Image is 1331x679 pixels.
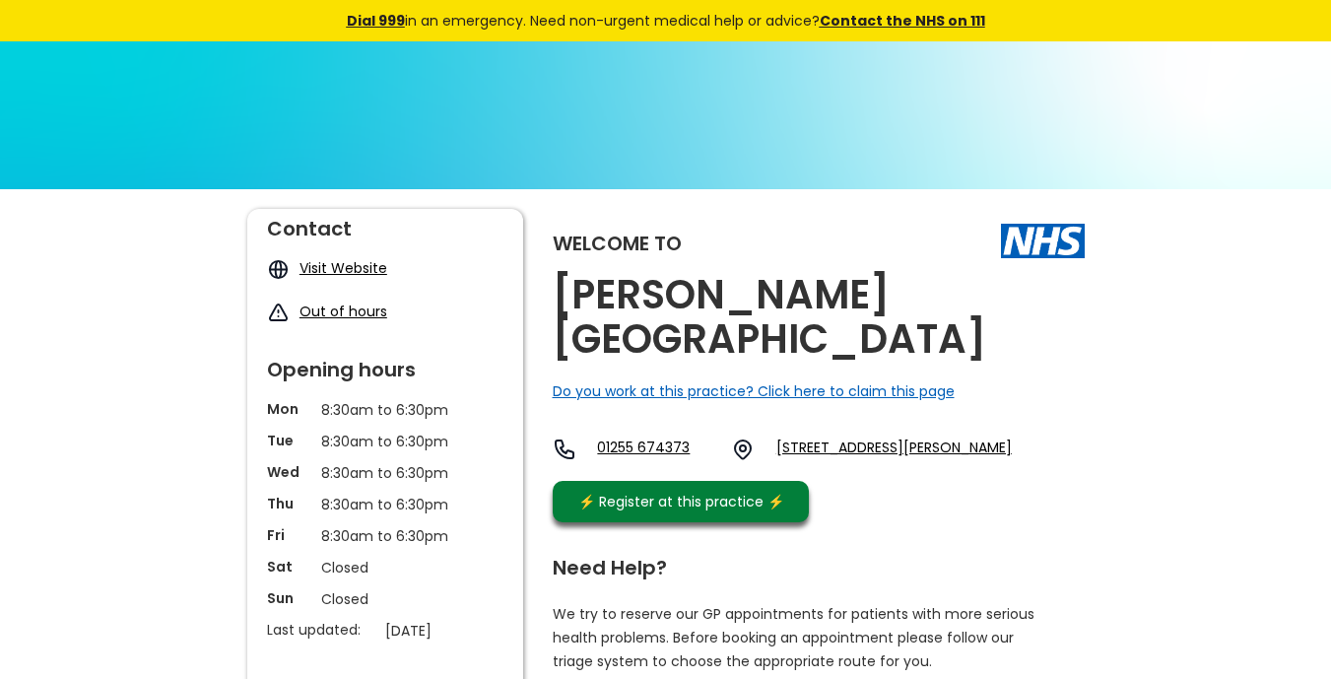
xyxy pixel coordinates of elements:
[299,302,387,321] a: Out of hours
[267,209,503,238] div: Contact
[731,438,755,461] img: practice location icon
[321,557,449,578] p: Closed
[267,350,503,379] div: Opening hours
[321,525,449,547] p: 8:30am to 6:30pm
[321,462,449,484] p: 8:30am to 6:30pm
[267,557,311,577] p: Sat
[568,491,795,512] div: ⚡️ Register at this practice ⚡️
[347,11,405,31] a: Dial 999
[267,462,311,482] p: Wed
[267,431,311,450] p: Tue
[267,302,290,324] img: exclamation icon
[321,494,449,515] p: 8:30am to 6:30pm
[553,548,1065,577] div: Need Help?
[820,11,985,31] a: Contact the NHS on 111
[1001,224,1085,257] img: The NHS logo
[267,620,375,640] p: Last updated:
[321,588,449,610] p: Closed
[213,10,1119,32] div: in an emergency. Need non-urgent medical help or advice?
[553,438,576,461] img: telephone icon
[267,494,311,513] p: Thu
[321,399,449,421] p: 8:30am to 6:30pm
[267,399,311,419] p: Mon
[267,588,311,608] p: Sun
[299,258,387,278] a: Visit Website
[553,381,955,401] a: Do you work at this practice? Click here to claim this page
[267,525,311,545] p: Fri
[597,438,715,461] a: 01255 674373
[267,258,290,281] img: globe icon
[321,431,449,452] p: 8:30am to 6:30pm
[776,438,1012,461] a: [STREET_ADDRESS][PERSON_NAME]
[553,481,809,522] a: ⚡️ Register at this practice ⚡️
[553,273,1085,362] h2: [PERSON_NAME][GEOGRAPHIC_DATA]
[553,602,1035,673] p: We try to reserve our GP appointments for patients with more serious health problems. Before book...
[553,234,682,253] div: Welcome to
[385,620,513,642] p: [DATE]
